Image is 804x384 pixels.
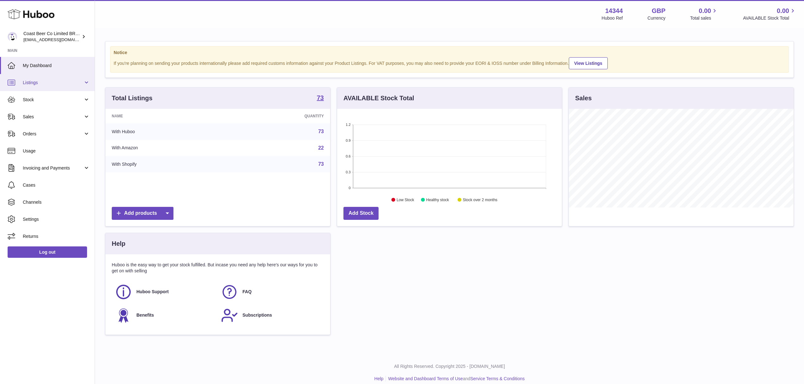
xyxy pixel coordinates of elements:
[23,80,83,86] span: Listings
[23,216,90,222] span: Settings
[115,283,215,300] a: Huboo Support
[374,376,384,381] a: Help
[23,37,93,42] span: [EMAIL_ADDRESS][DOMAIN_NAME]
[317,95,324,102] a: 73
[605,7,623,15] strong: 14344
[242,289,252,295] span: FAQ
[346,170,350,174] text: 0.3
[100,363,799,369] p: All Rights Reserved. Copyright 2025 - [DOMAIN_NAME]
[221,307,321,324] a: Subscriptions
[343,94,414,102] h3: AVAILABLE Stock Total
[346,123,350,127] text: 1.2
[23,148,90,154] span: Usage
[346,139,350,142] text: 0.9
[23,31,80,43] div: Coast Beer Co Limited BRULO
[318,161,324,167] a: 73
[426,198,449,202] text: Healthy stock
[8,246,87,258] a: Log out
[349,186,350,190] text: 0
[229,109,330,123] th: Quantity
[690,15,718,21] span: Total sales
[221,283,321,300] a: FAQ
[112,239,125,248] h3: Help
[23,97,83,103] span: Stock
[23,165,83,171] span: Invoicing and Payments
[112,94,153,102] h3: Total Listings
[136,289,169,295] span: Huboo Support
[114,56,785,69] div: If you're planning on sending your products internationally please add required customs informati...
[317,95,324,101] strong: 73
[318,145,324,151] a: 22
[23,63,90,69] span: My Dashboard
[690,7,718,21] a: 0.00 Total sales
[105,140,229,156] td: With Amazon
[569,57,608,69] a: View Listings
[112,207,173,220] a: Add products
[105,109,229,123] th: Name
[699,7,711,15] span: 0.00
[343,207,379,220] a: Add Stock
[602,15,623,21] div: Huboo Ref
[386,376,524,382] li: and
[105,123,229,140] td: With Huboo
[743,7,796,21] a: 0.00 AVAILABLE Stock Total
[112,262,324,274] p: Huboo is the easy way to get your stock fulfilled. But incase you need any help here's our ways f...
[463,198,497,202] text: Stock over 2 months
[23,114,83,120] span: Sales
[648,15,666,21] div: Currency
[8,32,17,41] img: internalAdmin-14344@internal.huboo.com
[652,7,665,15] strong: GBP
[470,376,525,381] a: Service Terms & Conditions
[318,129,324,134] a: 73
[388,376,463,381] a: Website and Dashboard Terms of Use
[136,312,154,318] span: Benefits
[115,307,215,324] a: Benefits
[397,198,414,202] text: Low Stock
[743,15,796,21] span: AVAILABLE Stock Total
[777,7,789,15] span: 0.00
[23,233,90,239] span: Returns
[242,312,272,318] span: Subscriptions
[105,156,229,172] td: With Shopify
[23,182,90,188] span: Cases
[114,50,785,56] strong: Notice
[346,154,350,158] text: 0.6
[23,131,83,137] span: Orders
[575,94,592,102] h3: Sales
[23,199,90,205] span: Channels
